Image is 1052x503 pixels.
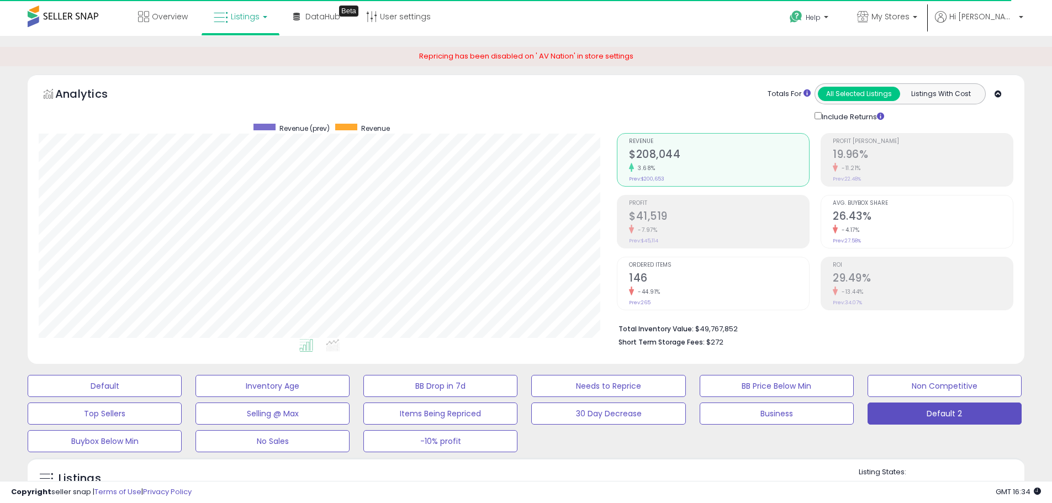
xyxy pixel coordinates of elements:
span: My Stores [871,11,910,22]
button: No Sales [195,430,350,452]
h2: 146 [629,272,809,287]
span: Repricing has been disabled on ' AV Nation' in store settings [419,51,633,61]
h2: 26.43% [833,210,1013,225]
button: Inventory Age [195,375,350,397]
button: Non Competitive [868,375,1022,397]
button: -10% profit [363,430,517,452]
span: Revenue [629,139,809,145]
button: BB Price Below Min [700,375,854,397]
button: Items Being Repriced [363,403,517,425]
h2: 29.49% [833,272,1013,287]
button: All Selected Listings [818,87,900,101]
button: 30 Day Decrease [531,403,685,425]
span: Overview [152,11,188,22]
small: -11.21% [838,164,861,172]
div: seller snap | | [11,487,192,497]
button: Listings With Cost [900,87,982,101]
h2: 19.96% [833,148,1013,163]
a: Privacy Policy [143,486,192,497]
h5: Analytics [55,86,129,104]
b: Short Term Storage Fees: [618,337,705,347]
small: Prev: 265 [629,299,651,306]
h2: $208,044 [629,148,809,163]
button: Needs to Reprice [531,375,685,397]
span: Hi [PERSON_NAME] [949,11,1016,22]
button: Default 2 [868,403,1022,425]
p: Listing States: [859,467,1024,478]
span: $272 [706,337,723,347]
small: -13.44% [838,288,864,296]
span: Revenue (prev) [279,124,330,133]
button: Top Sellers [28,403,182,425]
li: $49,767,852 [618,321,1005,335]
small: 3.68% [634,164,655,172]
button: Selling @ Max [195,403,350,425]
i: Get Help [789,10,803,24]
div: Totals For [768,89,811,99]
span: Profit [629,200,809,207]
small: Prev: 34.07% [833,299,862,306]
div: Tooltip anchor [339,6,358,17]
button: Default [28,375,182,397]
small: Prev: 22.48% [833,176,861,182]
a: Help [781,2,839,36]
button: BB Drop in 7d [363,375,517,397]
small: Prev: $45,114 [629,237,658,244]
span: Profit [PERSON_NAME] [833,139,1013,145]
a: Hi [PERSON_NAME] [935,11,1023,36]
span: Ordered Items [629,262,809,268]
b: Total Inventory Value: [618,324,694,333]
span: Avg. Buybox Share [833,200,1013,207]
div: Include Returns [806,110,897,123]
span: DataHub [305,11,340,22]
span: 2025-10-6 16:34 GMT [996,486,1041,497]
small: Prev: 27.58% [833,237,861,244]
span: Listings [231,11,260,22]
span: Revenue [361,124,390,133]
span: ROI [833,262,1013,268]
small: -4.17% [838,226,859,234]
a: Terms of Use [94,486,141,497]
strong: Copyright [11,486,51,497]
small: Prev: $200,653 [629,176,664,182]
button: Business [700,403,854,425]
span: Help [806,13,821,22]
small: -7.97% [634,226,657,234]
h2: $41,519 [629,210,809,225]
small: -44.91% [634,288,660,296]
button: Buybox Below Min [28,430,182,452]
